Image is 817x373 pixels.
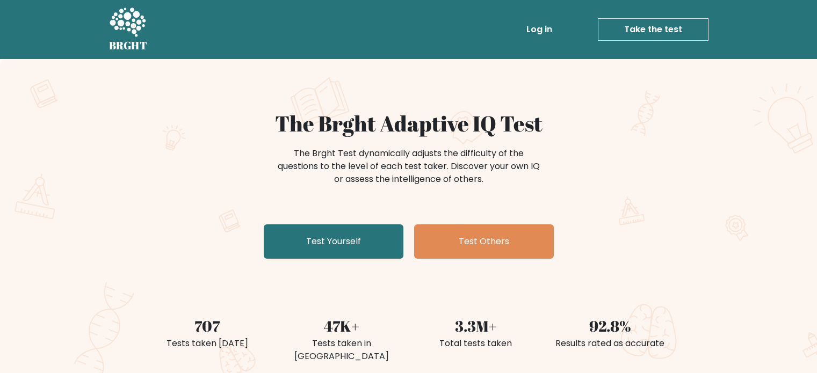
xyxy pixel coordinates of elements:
div: Total tests taken [415,337,537,350]
a: Test Yourself [264,224,403,259]
a: Take the test [598,18,708,41]
a: Test Others [414,224,554,259]
div: 707 [147,315,268,337]
div: 47K+ [281,315,402,337]
div: 92.8% [550,315,671,337]
div: Tests taken [DATE] [147,337,268,350]
h5: BRGHT [109,39,148,52]
a: Log in [522,19,556,40]
h1: The Brght Adaptive IQ Test [147,111,671,136]
div: Tests taken in [GEOGRAPHIC_DATA] [281,337,402,363]
div: Results rated as accurate [550,337,671,350]
div: The Brght Test dynamically adjusts the difficulty of the questions to the level of each test take... [274,147,543,186]
div: 3.3M+ [415,315,537,337]
a: BRGHT [109,4,148,55]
